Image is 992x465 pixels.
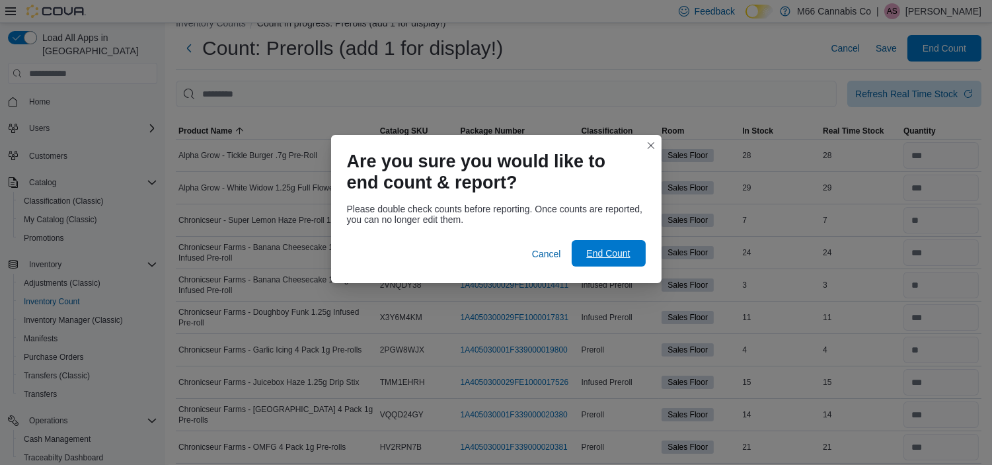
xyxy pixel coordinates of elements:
[586,247,630,260] span: End Count
[527,241,566,267] button: Cancel
[532,247,561,261] span: Cancel
[347,151,635,193] h1: Are you sure you would like to end count & report?
[643,138,659,153] button: Closes this modal window
[347,204,646,225] div: Please double check counts before reporting. Once counts are reported, you can no longer edit them.
[572,240,646,267] button: End Count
